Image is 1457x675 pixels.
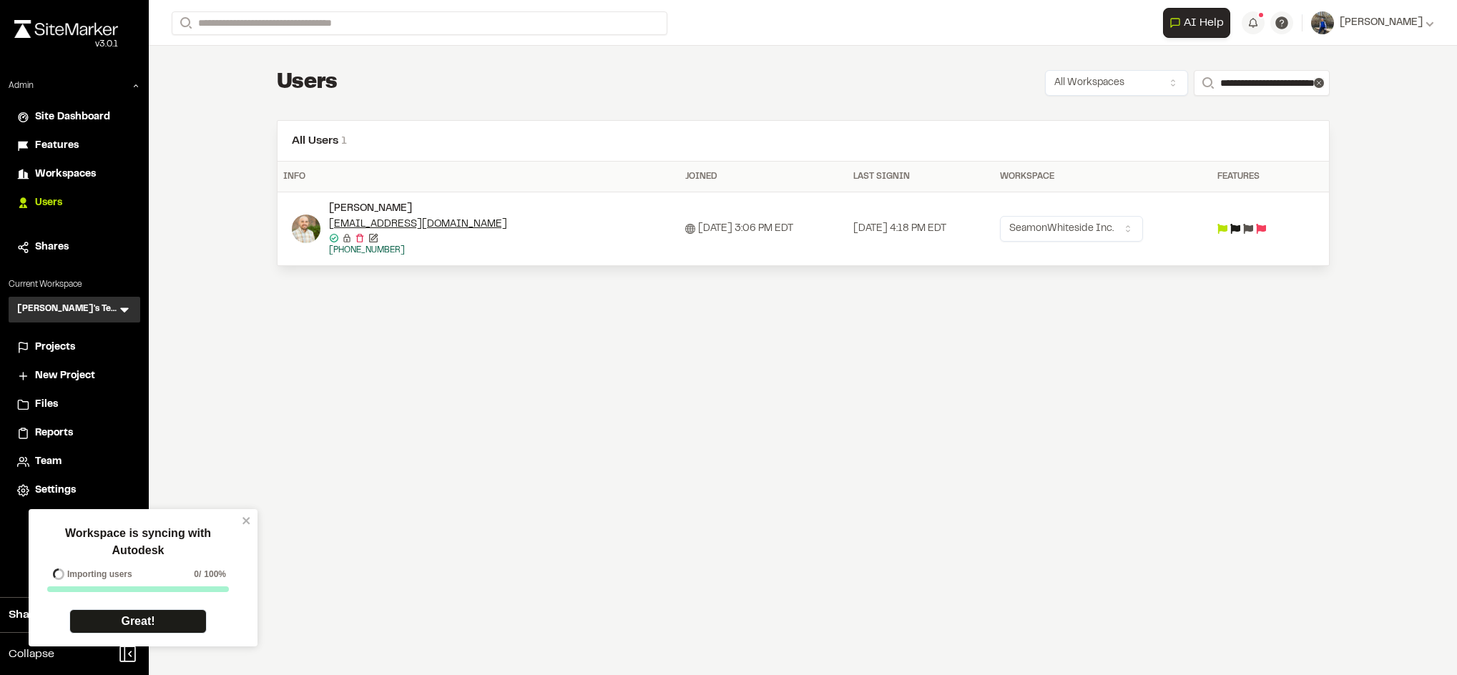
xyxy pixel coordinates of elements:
[329,201,558,217] div: [PERSON_NAME]
[17,240,132,255] a: Shares
[685,170,842,183] div: Joined
[9,646,54,663] span: Collapse
[9,79,34,92] p: Admin
[277,69,338,97] h1: Users
[47,568,132,581] div: Importing users
[35,240,69,255] span: Shares
[1217,170,1295,183] div: Features
[17,368,132,384] a: New Project
[17,109,132,125] a: Site Dashboard
[17,483,132,498] a: Settings
[39,525,237,559] p: Workspace is syncing with Autodesk
[341,136,347,146] span: 1
[1217,224,1295,234] div: Feature flags
[35,425,73,441] span: Reports
[35,109,110,125] span: Site Dashboard
[17,195,132,211] a: Users
[292,132,1315,149] h2: All Users
[17,302,117,317] h3: [PERSON_NAME]'s Test
[69,609,207,634] a: Great!
[1311,11,1434,34] button: [PERSON_NAME]
[1194,70,1220,96] button: Search
[685,224,695,234] span: Signed up via Web
[17,340,132,355] a: Projects
[329,201,558,257] div: Sinuhe Perez
[292,215,320,243] img: Sinuhe Perez
[17,425,132,441] a: Reports
[329,247,405,254] a: [PHONE_NUMBER]
[1184,14,1224,31] span: AI Help
[35,483,76,498] span: Settings
[9,606,104,624] span: Share Workspace
[339,233,352,243] span: No reset password email sent
[17,167,132,182] a: Workspaces
[17,138,132,154] a: Features
[35,397,58,413] span: Files
[1314,78,1324,88] button: Clear text
[329,217,507,232] a: [EMAIL_ADDRESS][DOMAIN_NAME]
[685,221,842,237] div: [DATE] 3:06 PM EDT
[1340,15,1423,31] span: [PERSON_NAME]
[35,368,95,384] span: New Project
[17,454,132,470] a: Team
[14,20,118,38] img: rebrand.png
[194,568,201,581] span: 0 /
[35,340,75,355] span: Projects
[853,170,988,183] div: Last Signin
[17,397,132,413] a: Files
[172,11,197,35] button: Search
[35,138,79,154] span: Features
[1163,8,1236,38] div: Open AI Assistant
[35,195,62,211] span: Users
[35,167,96,182] span: Workspaces
[204,568,226,581] span: 100%
[9,278,140,291] p: Current Workspace
[283,170,674,183] div: Info
[1000,170,1206,183] div: Workspace
[35,454,62,470] span: Team
[853,221,988,237] div: [DATE] 4:18 PM EDT
[1163,8,1230,38] button: Open AI Assistant
[14,38,118,51] div: Oh geez...please don't...
[1311,11,1334,34] img: User
[242,515,252,526] button: close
